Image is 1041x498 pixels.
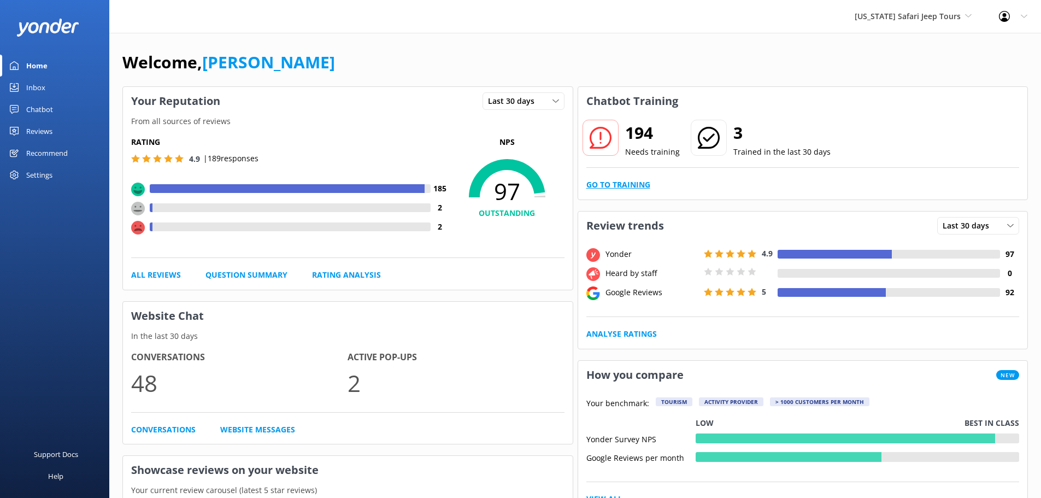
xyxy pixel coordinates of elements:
h4: 0 [1000,267,1019,279]
h3: How you compare [578,361,692,389]
p: Trained in the last 30 days [733,146,831,158]
div: Inbox [26,77,45,98]
span: [US_STATE] Safari Jeep Tours [855,11,961,21]
a: Analyse Ratings [586,328,657,340]
h4: 185 [431,183,450,195]
span: 97 [450,178,564,205]
a: Question Summary [205,269,287,281]
h1: Welcome, [122,49,335,75]
div: Google Reviews per month [586,452,696,462]
p: 48 [131,365,348,401]
h4: 97 [1000,248,1019,260]
p: Needs training [625,146,680,158]
span: Last 30 days [488,95,541,107]
a: Website Messages [220,424,295,436]
div: Recommend [26,142,68,164]
p: Your benchmark: [586,397,649,411]
h4: 2 [431,221,450,233]
p: Low [696,417,714,429]
p: | 189 responses [203,153,258,165]
p: In the last 30 days [123,330,573,342]
h3: Chatbot Training [578,87,686,115]
div: Chatbot [26,98,53,120]
h2: 3 [733,120,831,146]
div: Settings [26,164,52,186]
div: Yonder [603,248,701,260]
h2: 194 [625,120,680,146]
h4: Conversations [131,350,348,365]
span: 5 [762,286,766,297]
img: yonder-white-logo.png [16,19,79,37]
p: Your current review carousel (latest 5 star reviews) [123,484,573,496]
p: NPS [450,136,564,148]
h4: 2 [431,202,450,214]
div: Reviews [26,120,52,142]
h3: Review trends [578,212,672,240]
div: Heard by staff [603,267,701,279]
h4: 92 [1000,286,1019,298]
p: From all sources of reviews [123,115,573,127]
h4: Active Pop-ups [348,350,564,365]
div: > 1000 customers per month [770,397,869,406]
div: Activity Provider [699,397,763,406]
p: Best in class [964,417,1019,429]
span: New [996,370,1019,380]
a: All Reviews [131,269,181,281]
h4: OUTSTANDING [450,207,564,219]
h5: Rating [131,136,450,148]
div: Help [48,465,63,487]
span: Last 30 days [943,220,996,232]
div: Home [26,55,48,77]
p: 2 [348,365,564,401]
span: 4.9 [189,154,200,164]
h3: Your Reputation [123,87,228,115]
span: 4.9 [762,248,773,259]
a: [PERSON_NAME] [202,51,335,73]
div: Tourism [656,397,692,406]
div: Yonder Survey NPS [586,433,696,443]
a: Conversations [131,424,196,436]
div: Support Docs [34,443,78,465]
h3: Website Chat [123,302,573,330]
div: Google Reviews [603,286,701,298]
h3: Showcase reviews on your website [123,456,573,484]
a: Go to Training [586,179,650,191]
a: Rating Analysis [312,269,381,281]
